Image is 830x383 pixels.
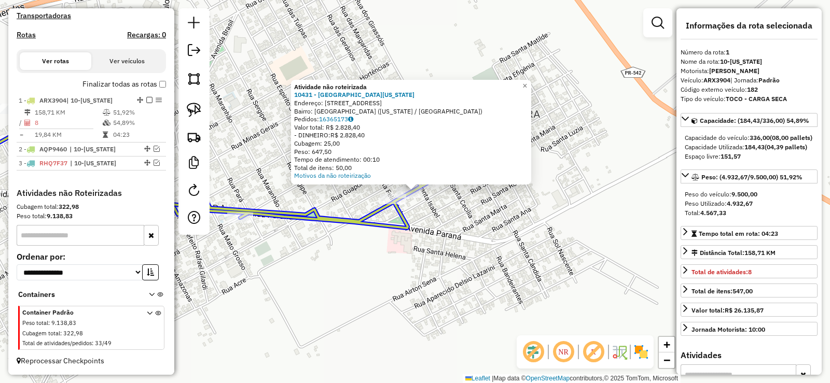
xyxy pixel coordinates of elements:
[720,58,762,65] strong: 10-[US_STATE]
[92,339,93,347] span: :
[187,130,201,144] img: Criar rota
[681,283,818,297] a: Total de itens:547,00
[19,130,24,140] td: =
[22,319,48,327] span: Peso total
[184,12,204,36] a: Nova sessão e pesquisa
[685,199,813,208] div: Peso Utilizado:
[294,123,528,132] div: Valor total: R$ 2.828,40
[681,57,818,66] div: Nome da rota:
[726,48,729,56] strong: 1
[22,330,60,337] span: Cubagem total
[681,76,818,85] div: Veículo:
[744,249,776,257] span: 158,71 KM
[758,76,780,84] strong: Padrão
[154,160,160,166] em: Visualizar rota
[522,81,527,90] span: ×
[685,133,813,143] div: Capacidade do veículo:
[685,190,757,198] span: Peso do veículo:
[34,130,102,140] td: 19,84 KM
[91,52,163,70] button: Ver veículos
[396,188,422,198] div: Atividade não roteirizada - VILLA TEXAS CHOPERIA
[465,375,490,382] a: Leaflet
[700,117,809,124] span: Capacidade: (184,43/336,00) 54,89%
[725,306,764,314] strong: R$ 26.135,87
[681,169,818,183] a: Peso: (4.932,67/9.500,00) 51,92%
[681,186,818,222] div: Peso: (4.932,67/9.500,00) 51,92%
[294,148,528,156] div: Peso: 647,50
[51,319,76,327] span: 9.138,83
[184,40,204,63] a: Exportar sessão
[159,81,166,88] input: Finalizar todas as rotas
[103,132,108,138] i: Tempo total em rota
[526,375,570,382] a: OpenStreetMap
[721,152,741,160] strong: 151,57
[17,202,166,211] div: Cubagem total:
[59,203,79,210] strong: 322,98
[294,99,528,107] div: Endereço: [STREET_ADDRESS]
[34,107,102,118] td: 158,71 KM
[137,97,143,103] em: Alterar sequência das rotas
[681,264,818,278] a: Total de atividades:8
[82,79,166,90] label: Finalizar todas as rotas
[659,337,674,352] a: Zoom in
[681,303,818,317] a: Valor total:R$ 26.135,87
[70,159,118,168] span: 10-COLORADO
[691,325,765,334] div: Jornada Motorista: 10:00
[663,353,670,366] span: −
[681,350,818,360] h4: Atividades
[681,129,818,165] div: Capacidade: (184,43/336,00) 54,89%
[294,91,414,98] a: 10431 - [GEOGRAPHIC_DATA][US_STATE]
[730,76,780,84] span: | Jornada:
[731,190,757,198] strong: 9.500,00
[492,375,493,382] span: |
[60,330,62,337] span: :
[19,96,113,104] span: 1 -
[700,209,726,217] strong: 4.567,33
[70,145,117,154] span: 10-COLORADO
[699,230,778,237] span: Tempo total em rota: 04:23
[183,125,205,148] a: Criar rota
[34,118,102,128] td: 8
[113,118,162,128] td: 54,89%
[685,152,813,161] div: Espaço livre:
[144,146,150,152] em: Alterar sequência das rotas
[113,130,162,140] td: 04:23
[127,31,166,39] h4: Recargas: 0
[17,188,166,198] h4: Atividades não Roteirizadas
[581,339,606,364] span: Exibir rótulo
[187,103,201,117] img: Selecionar atividades - laço
[691,306,764,315] div: Valor total:
[19,159,67,167] span: 3 -
[19,118,24,128] td: /
[681,226,818,240] a: Tempo total em rota: 04:23
[691,287,753,296] div: Total de itens:
[184,180,204,203] a: Reroteirizar Sessão
[765,143,807,151] strong: (04,39 pallets)
[748,268,752,276] strong: 8
[187,72,201,86] img: Selecionar atividades - polígono
[633,344,649,360] img: Exibir/Ocultar setores
[22,339,92,347] span: Total de atividades/pedidos
[770,134,812,141] strong: (08,00 pallets)
[701,173,803,181] span: Peso: (4.932,67/9.500,00) 51,92%
[703,76,730,84] strong: ARX3904
[47,212,73,220] strong: 9.138,83
[24,109,31,116] i: Distância Total
[647,12,668,33] a: Exibir filtros
[294,107,528,116] div: Bairro: [GEOGRAPHIC_DATA] ([US_STATE] / [GEOGRAPHIC_DATA])
[691,268,752,276] span: Total de atividades:
[519,80,531,92] a: Close popup
[681,48,818,57] div: Número da rota:
[727,200,753,207] strong: 4.932,67
[319,115,353,123] a: 16365173
[20,52,91,70] button: Ver rotas
[681,94,818,104] div: Tipo do veículo:
[709,67,759,75] strong: [PERSON_NAME]
[521,339,546,364] span: Exibir deslocamento
[294,155,528,164] div: Tempo de atendimento: 00:10
[294,131,528,139] div: - DINHEIRO:
[681,85,818,94] div: Código externo veículo:
[294,164,528,172] div: Total de itens: 50,00
[156,97,162,103] em: Opções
